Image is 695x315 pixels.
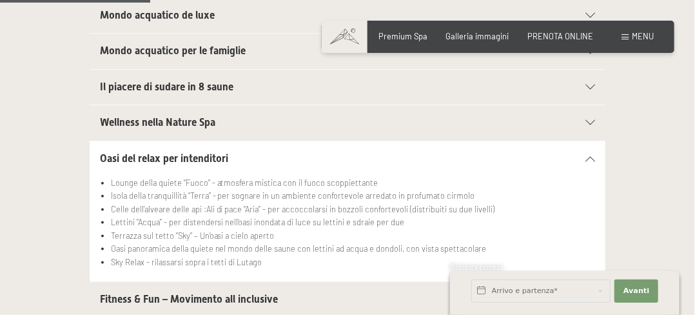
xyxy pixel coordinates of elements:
span: Avanti [623,286,649,296]
a: PRENOTA ONLINE [527,31,593,41]
span: Wellness nella Nature Spa [100,116,215,128]
button: Avanti [614,279,658,303]
span: Menu [632,31,654,41]
li: Isola della tranquillità “Terra” - per sognare in un ambiente confortevole arredato in profumato ... [111,189,595,202]
li: Terrazza sul tetto “Sky” – Un’oasi a cielo aperto [111,229,595,242]
li: Oasi panoramica della quiete nel mondo delle saune con lettini ad acqua e dondoli, con vista spet... [111,242,595,255]
a: Galleria immagini [446,31,509,41]
span: Oasi del relax per intenditori [100,152,228,165]
a: Premium Spa [379,31,428,41]
li: Celle dell’alveare delle api :Ali di pace “Aria” - per accoccolarsi in bozzoli confortevoli (dist... [111,203,595,216]
span: Il piacere di sudare in 8 saune [100,81,233,93]
span: Mondo acquatico per le famiglie [100,45,246,57]
li: Sky Relax - rilassarsi sopra i tetti di Lutago [111,256,595,269]
span: Fitness & Fun – Movimento all inclusive [100,293,278,305]
li: Lettini “Acqua” - per distendersi nell’oasi inondata di luce su lettini e sdraie per due [111,216,595,229]
span: Richiesta express [450,263,503,271]
span: Mondo acquatico de luxe [100,9,215,21]
li: Lounge della quiete “Fuoco” - atmosfera mistica con il fuoco scoppiettante [111,176,595,189]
